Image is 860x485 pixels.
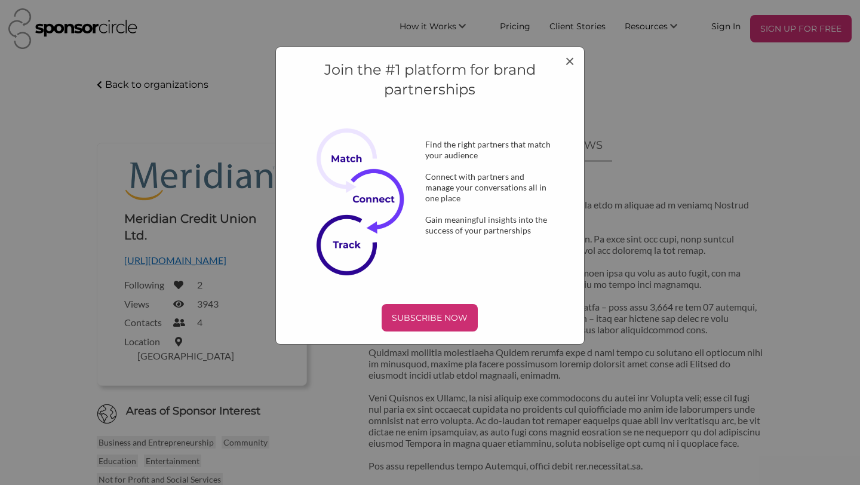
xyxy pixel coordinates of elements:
span: × [565,50,575,70]
img: Subscribe Now Image [317,128,417,275]
p: SUBSCRIBE NOW [386,309,473,327]
div: Find the right partners that match your audience [406,139,572,161]
h4: Join the #1 platform for brand partnerships [288,60,572,100]
div: Gain meaningful insights into the success of your partnerships [406,214,572,236]
a: SUBSCRIBE NOW [288,304,572,331]
div: Connect with partners and manage your conversations all in one place [406,171,572,204]
button: Close modal [565,52,575,69]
